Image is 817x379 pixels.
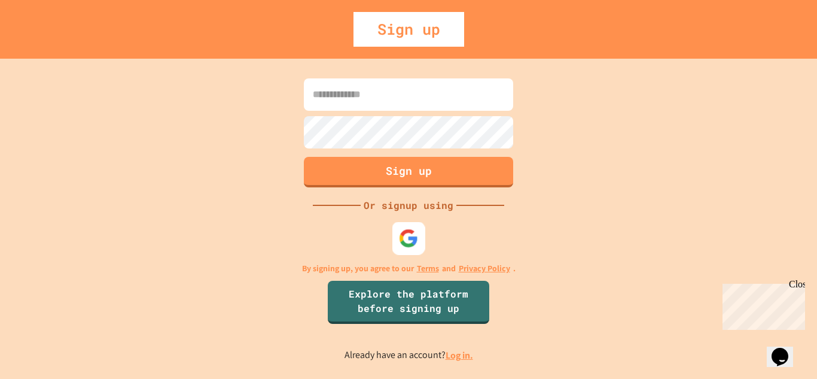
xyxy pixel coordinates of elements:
div: Chat with us now!Close [5,5,83,76]
button: Sign up [304,157,513,187]
a: Explore the platform before signing up [328,281,489,324]
div: Sign up [353,12,464,47]
a: Log in. [446,349,473,362]
p: Already have an account? [345,348,473,363]
a: Terms [417,262,439,275]
p: By signing up, you agree to our and . [302,262,516,275]
a: Privacy Policy [459,262,510,275]
div: Or signup using [361,198,456,213]
iframe: chat widget [767,331,805,367]
iframe: chat widget [718,279,805,330]
img: google-icon.svg [399,228,419,248]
